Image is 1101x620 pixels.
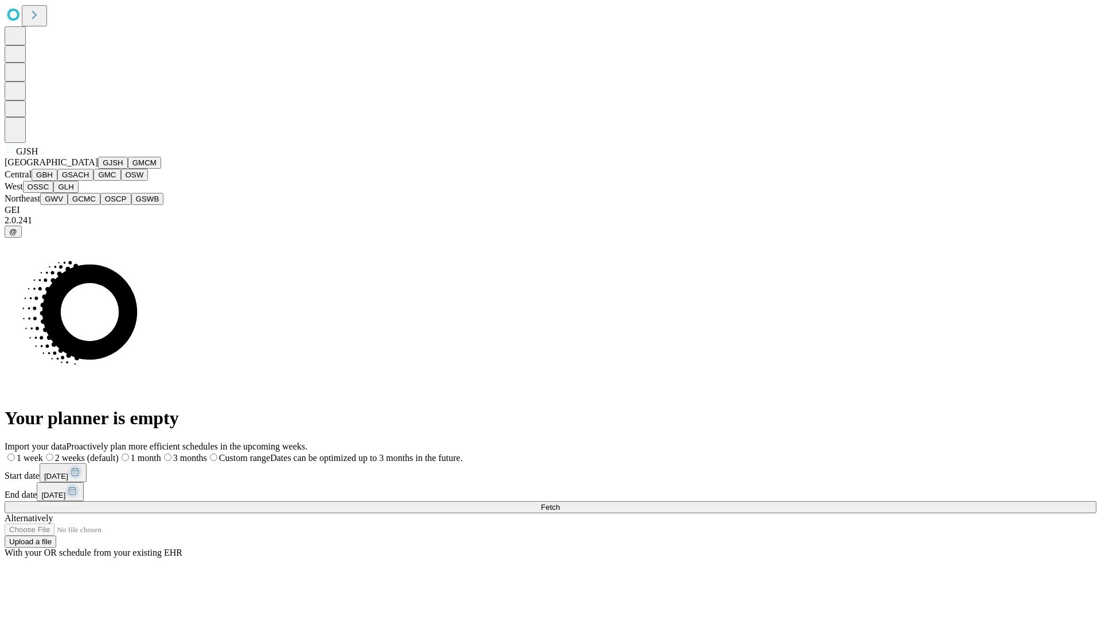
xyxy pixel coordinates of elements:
span: [DATE] [41,491,65,499]
span: @ [9,227,17,236]
button: @ [5,226,22,238]
input: 2 weeks (default) [46,454,53,461]
input: 1 month [122,454,129,461]
div: GEI [5,205,1096,215]
button: Fetch [5,501,1096,513]
button: GJSH [98,157,128,169]
div: Start date [5,463,1096,482]
span: 1 week [17,453,43,463]
input: Custom rangeDates can be optimized up to 3 months in the future. [210,454,217,461]
button: GSWB [131,193,164,205]
span: With your OR schedule from your existing EHR [5,548,182,557]
button: OSSC [23,181,54,193]
button: GMCM [128,157,161,169]
button: OSW [121,169,149,181]
span: Dates can be optimized up to 3 months in the future. [270,453,462,463]
span: [DATE] [44,472,68,480]
input: 1 week [7,454,15,461]
span: Central [5,169,32,179]
button: OSCP [100,193,131,205]
button: GSACH [57,169,93,181]
span: West [5,181,23,191]
span: 1 month [131,453,161,463]
button: GMC [93,169,120,181]
button: GLH [53,181,78,193]
span: [GEOGRAPHIC_DATA] [5,157,98,167]
div: End date [5,482,1096,501]
span: GJSH [16,146,38,156]
button: GWV [40,193,68,205]
h1: Your planner is empty [5,408,1096,429]
button: GBH [32,169,57,181]
button: GCMC [68,193,100,205]
div: 2.0.241 [5,215,1096,226]
span: Import your data [5,441,67,451]
span: Fetch [541,503,560,511]
button: [DATE] [40,463,87,482]
span: Northeast [5,193,40,203]
span: 2 weeks (default) [55,453,119,463]
button: [DATE] [37,482,84,501]
button: Upload a file [5,536,56,548]
span: 3 months [173,453,207,463]
span: Alternatively [5,513,53,523]
input: 3 months [164,454,171,461]
span: Proactively plan more efficient schedules in the upcoming weeks. [67,441,307,451]
span: Custom range [219,453,270,463]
